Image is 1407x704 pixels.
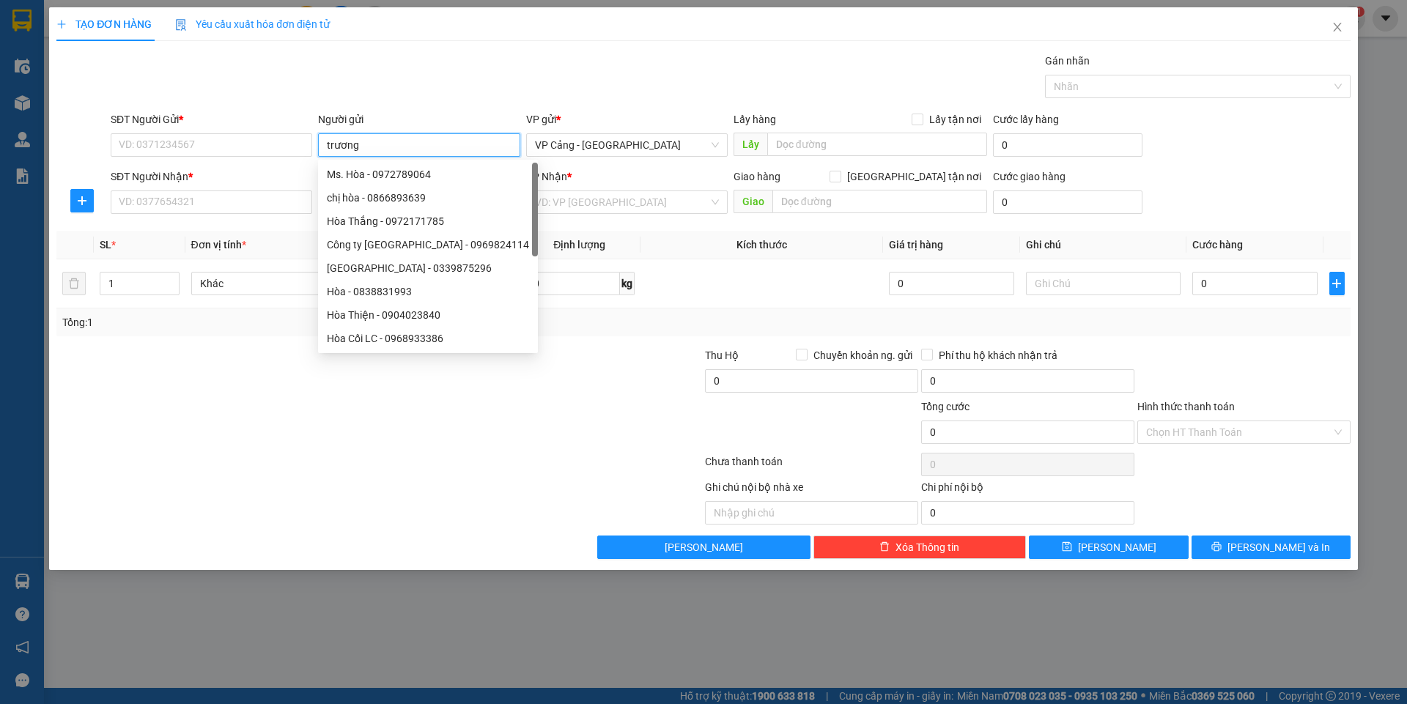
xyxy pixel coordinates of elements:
[1062,541,1072,553] span: save
[318,163,538,186] div: Ms. Hòa - 0972789064
[111,168,312,185] div: SĐT Người Nhận
[78,92,141,115] strong: 02143888555, 0243777888
[597,536,810,559] button: [PERSON_NAME]
[56,19,67,29] span: plus
[526,171,567,182] span: VP Nhận
[318,186,538,210] div: chị hòa - 0866893639
[889,272,1013,295] input: 0
[70,189,94,212] button: plus
[111,111,312,127] div: SĐT Người Gửi
[318,210,538,233] div: Hòa Thắng - 0972171785
[734,190,772,213] span: Giao
[734,114,776,125] span: Lấy hàng
[734,133,767,156] span: Lấy
[933,347,1063,363] span: Phí thu hộ khách nhận trả
[705,349,739,361] span: Thu Hộ
[327,237,529,253] div: Công ty [GEOGRAPHIC_DATA] - 0969824114
[665,539,743,555] span: [PERSON_NAME]
[5,44,62,100] img: logo
[62,314,543,330] div: Tổng: 1
[813,536,1027,559] button: deleteXóa Thông tin
[327,260,529,276] div: [GEOGRAPHIC_DATA] - 0339875296
[993,133,1142,157] input: Cước lấy hàng
[705,479,918,501] div: Ghi chú nội bộ nhà xe
[318,233,538,256] div: Công ty Hòa Bình - 0969824114
[100,239,111,251] span: SL
[1227,539,1330,555] span: [PERSON_NAME] và In
[921,401,970,412] span: Tổng cước
[734,171,780,182] span: Giao hàng
[1020,231,1187,259] th: Ghi chú
[1330,278,1344,289] span: plus
[63,81,126,103] strong: TĐ chuyển phát:
[1211,541,1222,553] span: printer
[889,239,943,251] span: Giá trị hàng
[767,133,987,156] input: Dọc đường
[327,307,529,323] div: Hòa Thiện - 0904023840
[143,85,230,100] span: BD1208250105
[1317,7,1358,48] button: Close
[1137,401,1235,412] label: Hình thức thanh toán
[535,134,719,156] span: VP Cảng - Hà Nội
[200,273,338,294] span: Khác
[705,501,918,525] input: Nhập ghi chú
[736,239,787,251] span: Kích thước
[1045,55,1090,67] label: Gán nhãn
[1192,239,1243,251] span: Cước hàng
[175,18,330,30] span: Yêu cầu xuất hóa đơn điện tử
[62,272,86,295] button: delete
[327,330,529,347] div: Hòa Cối LC - 0968933386
[1029,536,1188,559] button: save[PERSON_NAME]
[327,190,529,206] div: chị hòa - 0866893639
[553,239,605,251] span: Định lượng
[191,239,246,251] span: Đơn vị tính
[923,111,987,127] span: Lấy tận nơi
[993,114,1059,125] label: Cước lấy hàng
[841,168,987,185] span: [GEOGRAPHIC_DATA] tận nơi
[318,327,538,350] div: Hòa Cối LC - 0968933386
[175,19,187,31] img: icon
[318,111,520,127] div: Người gửi
[772,190,987,213] input: Dọc đường
[1329,272,1345,295] button: plus
[703,453,920,479] div: Chưa thanh toán
[1192,536,1351,559] button: printer[PERSON_NAME] và In
[327,213,529,229] div: Hòa Thắng - 0972171785
[993,171,1066,182] label: Cước giao hàng
[1078,539,1156,555] span: [PERSON_NAME]
[526,111,728,127] div: VP gửi
[1332,21,1343,33] span: close
[318,280,538,303] div: Hòa - 0838831993
[318,256,538,280] div: Trung Hòa - 0339875296
[895,539,959,555] span: Xóa Thông tin
[620,272,635,295] span: kg
[808,347,918,363] span: Chuyển khoản ng. gửi
[65,46,139,78] strong: PHIẾU GỬI HÀNG
[327,284,529,300] div: Hòa - 0838831993
[67,12,138,43] strong: VIỆT HIẾU LOGISTIC
[318,303,538,327] div: Hòa Thiện - 0904023840
[1026,272,1181,295] input: Ghi Chú
[921,479,1134,501] div: Chi phí nội bộ
[71,195,93,207] span: plus
[327,166,529,182] div: Ms. Hòa - 0972789064
[879,541,890,553] span: delete
[56,18,152,30] span: TẠO ĐƠN HÀNG
[993,190,1142,214] input: Cước giao hàng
